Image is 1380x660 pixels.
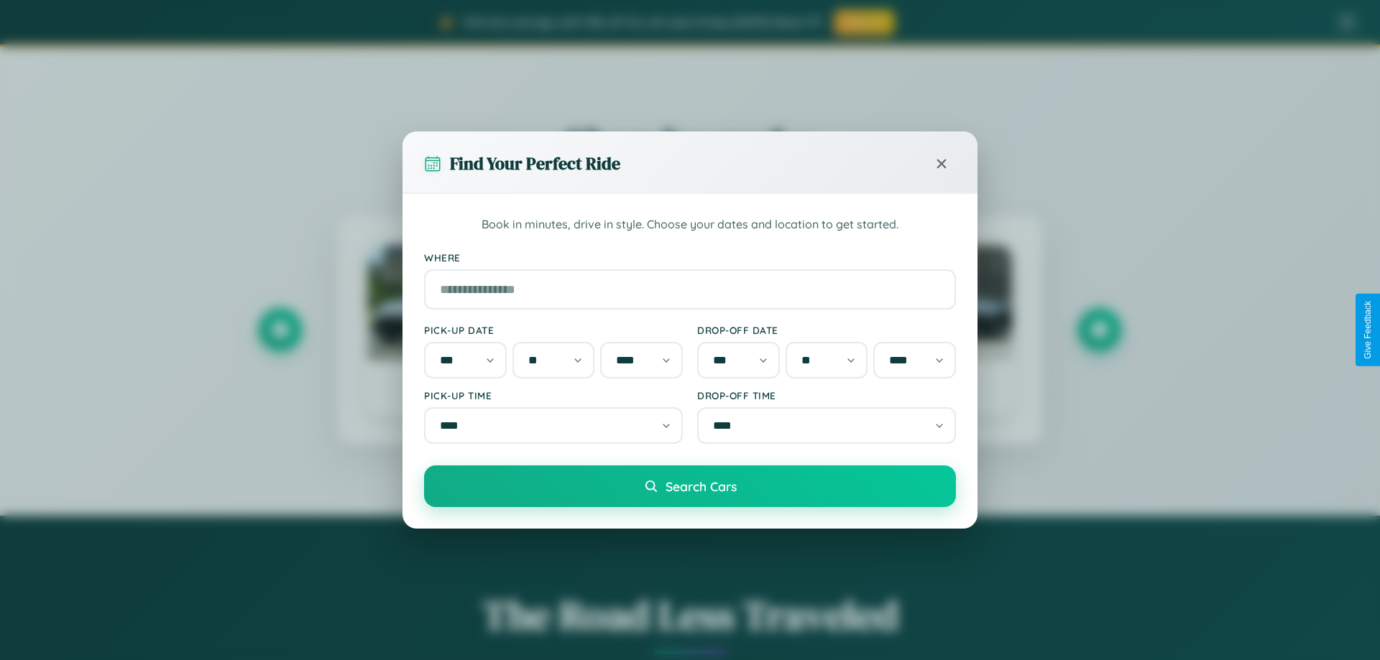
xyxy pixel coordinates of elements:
[424,389,683,401] label: Pick-up Time
[697,389,956,401] label: Drop-off Time
[424,324,683,336] label: Pick-up Date
[424,215,956,234] p: Book in minutes, drive in style. Choose your dates and location to get started.
[666,478,737,494] span: Search Cars
[450,152,620,175] h3: Find Your Perfect Ride
[424,465,956,507] button: Search Cars
[424,251,956,264] label: Where
[697,324,956,336] label: Drop-off Date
